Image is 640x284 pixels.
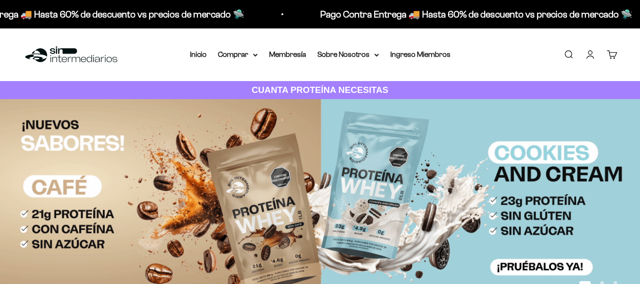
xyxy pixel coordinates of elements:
[390,50,451,58] a: Ingreso Miembros
[319,7,631,22] p: Pago Contra Entrega 🚚 Hasta 60% de descuento vs precios de mercado 🛸
[269,50,306,58] a: Membresía
[317,48,379,61] summary: Sobre Nosotros
[218,48,258,61] summary: Comprar
[252,85,388,95] strong: CUANTA PROTEÍNA NECESITAS
[190,50,207,58] a: Inicio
